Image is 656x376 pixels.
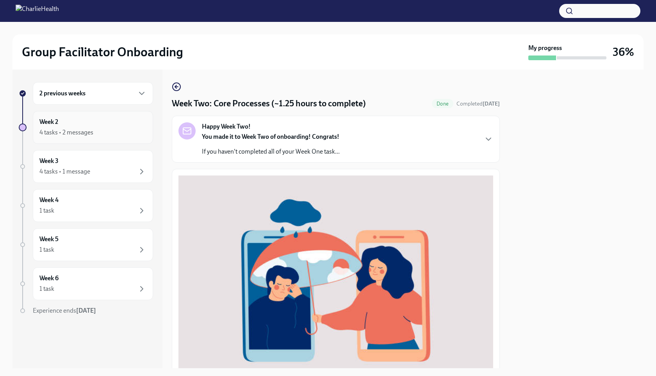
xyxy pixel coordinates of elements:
div: 2 previous weeks [33,82,153,105]
div: 4 tasks • 2 messages [39,128,93,137]
a: Week 41 task [19,189,153,222]
a: Week 24 tasks • 2 messages [19,111,153,144]
strong: My progress [528,44,562,52]
h6: Week 5 [39,235,59,244]
div: 1 task [39,245,54,254]
div: 1 task [39,285,54,293]
a: Week 34 tasks • 1 message [19,150,153,183]
a: Week 61 task [19,267,153,300]
span: Experience ends [33,307,96,314]
h6: Week 2 [39,118,58,126]
div: 4 tasks • 1 message [39,167,90,176]
a: Week 51 task [19,228,153,261]
span: Done [432,101,453,107]
strong: [DATE] [76,307,96,314]
p: If you haven't completed all of your Week One task... [202,147,340,156]
img: CharlieHealth [16,5,59,17]
h6: Week 6 [39,274,59,283]
span: Completed [456,100,500,107]
span: October 12th, 2025 18:19 [456,100,500,107]
div: 1 task [39,206,54,215]
h2: Group Facilitator Onboarding [22,44,183,60]
h4: Week Two: Core Processes (~1.25 hours to complete) [172,98,366,109]
strong: You made it to Week Two of onboarding! Congrats! [202,133,339,140]
h6: Week 4 [39,196,59,204]
h6: 2 previous weeks [39,89,86,98]
strong: [DATE] [483,100,500,107]
strong: Happy Week Two! [202,122,251,131]
h6: Week 3 [39,157,59,165]
h3: 36% [613,45,634,59]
